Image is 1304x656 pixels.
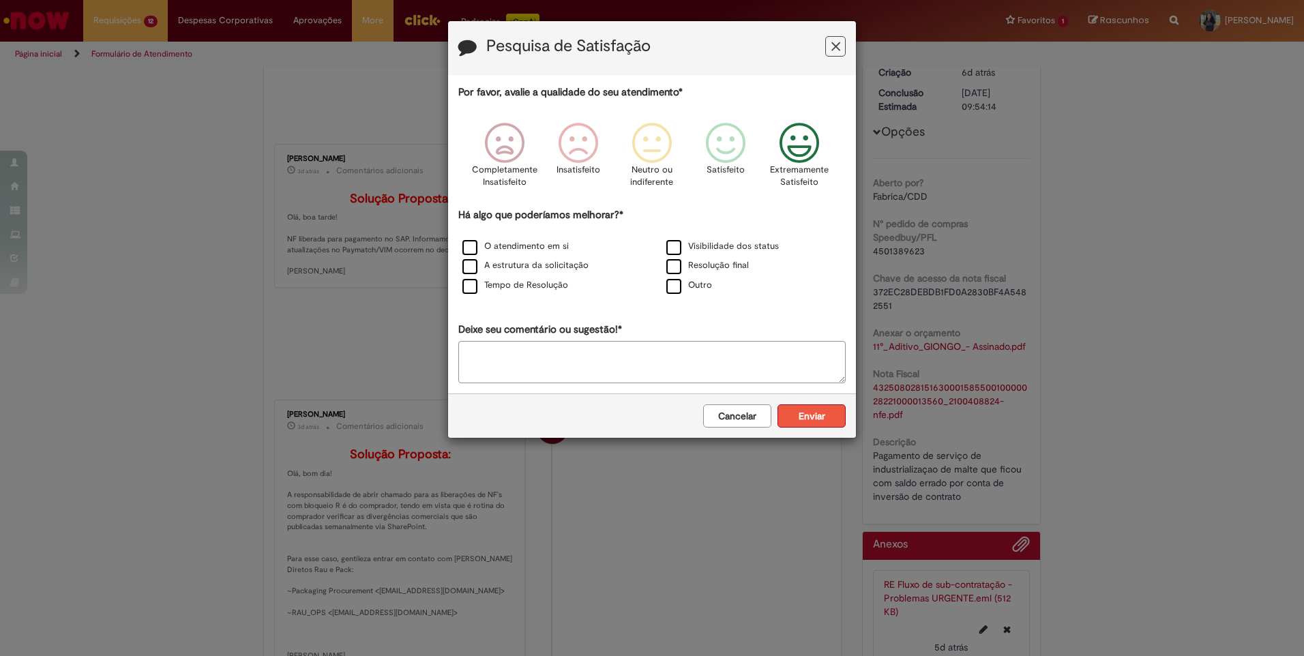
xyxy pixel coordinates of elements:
div: Insatisfeito [544,113,613,206]
div: Neutro ou indiferente [617,113,687,206]
label: A estrutura da solicitação [462,259,589,272]
div: Completamente Insatisfeito [469,113,539,206]
button: Enviar [777,404,846,428]
label: Deixe seu comentário ou sugestão!* [458,323,622,337]
p: Extremamente Satisfeito [770,164,829,189]
p: Neutro ou indiferente [627,164,677,189]
div: Satisfeito [691,113,760,206]
p: Insatisfeito [557,164,600,177]
div: Há algo que poderíamos melhorar?* [458,208,846,296]
label: Outro [666,279,712,292]
label: Por favor, avalie a qualidade do seu atendimento* [458,85,683,100]
label: Resolução final [666,259,749,272]
p: Completamente Insatisfeito [472,164,537,189]
p: Satisfeito [707,164,745,177]
label: Tempo de Resolução [462,279,568,292]
label: O atendimento em si [462,240,569,253]
div: Extremamente Satisfeito [765,113,834,206]
button: Cancelar [703,404,771,428]
label: Visibilidade dos status [666,240,779,253]
label: Pesquisa de Satisfação [486,38,651,55]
